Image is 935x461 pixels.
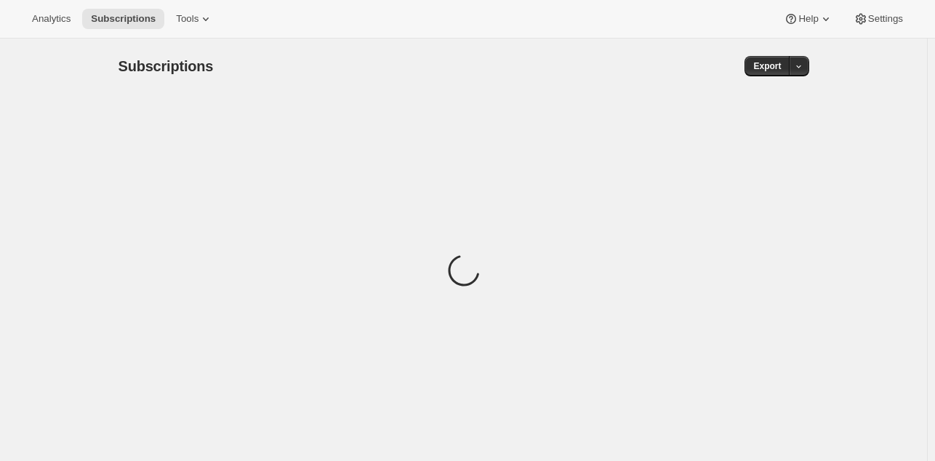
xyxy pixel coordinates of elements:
button: Export [745,56,790,76]
button: Subscriptions [82,9,164,29]
button: Tools [167,9,222,29]
span: Help [798,13,818,25]
span: Tools [176,13,198,25]
span: Subscriptions [91,13,156,25]
span: Subscriptions [119,58,214,74]
span: Settings [868,13,903,25]
button: Analytics [23,9,79,29]
button: Settings [845,9,912,29]
span: Export [753,60,781,72]
span: Analytics [32,13,71,25]
button: Help [775,9,841,29]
